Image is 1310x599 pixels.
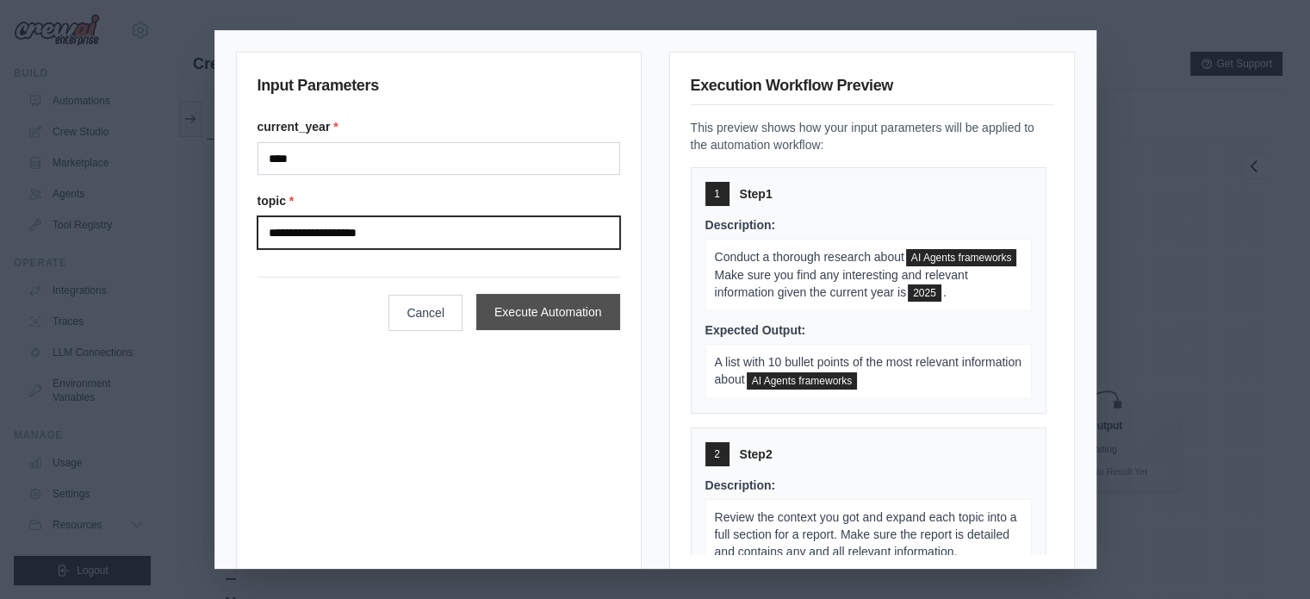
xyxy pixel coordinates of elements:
span: Make sure you find any interesting and relevant information given the current year is [715,268,968,299]
span: Description: [705,478,776,492]
span: A list with 10 bullet points of the most relevant information about [715,355,1021,386]
span: . [943,285,947,299]
span: Expected Output: [705,323,806,337]
span: Step 1 [740,185,773,203]
span: current_year [908,284,941,302]
span: Description: [705,218,776,232]
iframe: Chat Widget [1224,516,1310,599]
p: This preview shows how your input parameters will be applied to the automation workflow: [691,119,1053,153]
span: 2 [714,447,720,461]
span: Conduct a thorough research about [715,250,904,264]
button: Cancel [388,295,463,331]
span: Review the context you got and expand each topic into a full section for a report. Make sure the ... [715,510,1017,558]
button: Execute Automation [476,294,620,330]
span: topic [906,249,1017,266]
span: 1 [714,187,720,201]
span: Step 2 [740,446,773,463]
span: topic [747,372,858,390]
label: topic [258,192,620,209]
